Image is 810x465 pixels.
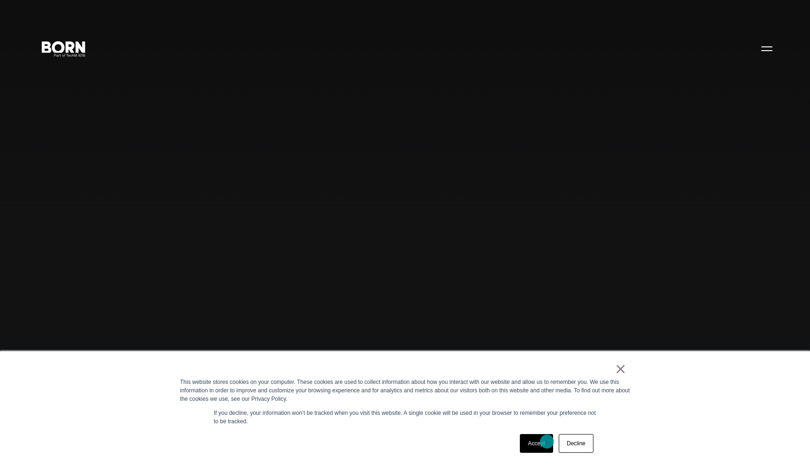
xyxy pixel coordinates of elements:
[180,378,630,403] div: This website stores cookies on your computer. These cookies are used to collect information about...
[559,434,593,453] a: Decline
[756,38,778,58] button: Open
[214,409,596,426] p: If you decline, your information won’t be tracked when you visit this website. A single cookie wi...
[520,434,553,453] a: Accept
[615,365,626,373] a: ×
